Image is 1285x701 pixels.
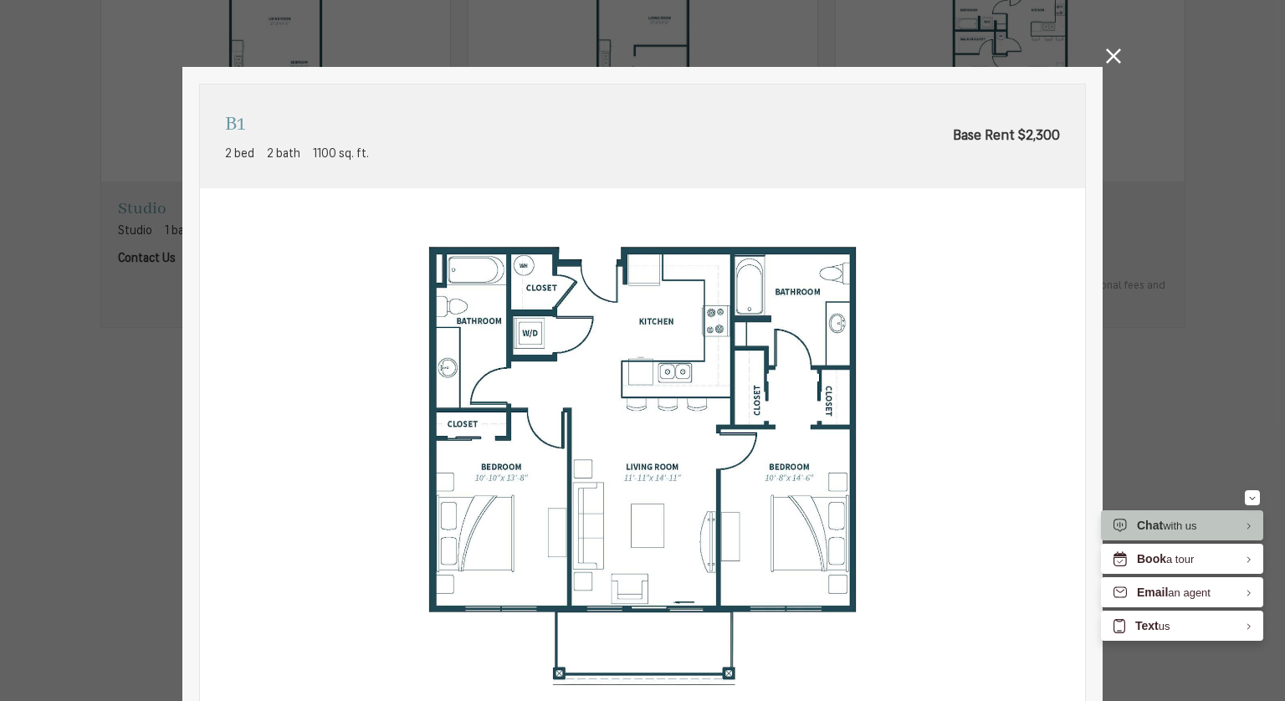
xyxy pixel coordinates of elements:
[953,125,1060,146] span: Base Rent $2,300
[267,146,300,163] span: 2 bath
[313,146,369,163] span: 1100 sq. ft.
[225,146,254,163] span: 2 bed
[225,110,245,141] p: B1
